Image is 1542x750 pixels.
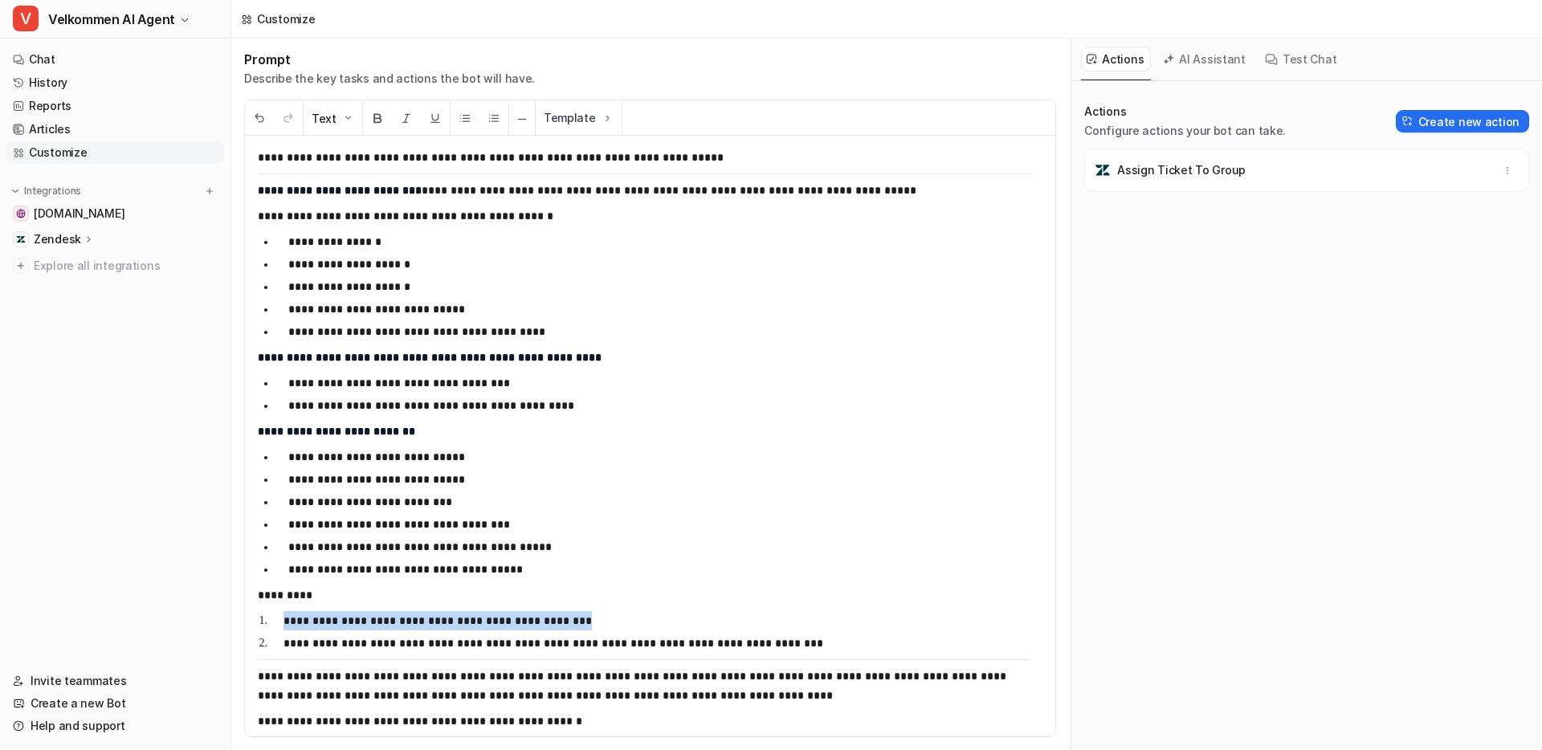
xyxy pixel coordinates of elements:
[6,670,224,692] a: Invite teammates
[421,101,450,136] button: Underline
[1084,104,1286,120] p: Actions
[451,101,479,136] button: Unordered List
[274,101,303,136] button: Redo
[429,112,442,124] img: Underline
[1084,123,1286,139] p: Configure actions your bot can take.
[6,118,224,141] a: Articles
[6,183,86,199] button: Integrations
[6,692,224,715] a: Create a new Bot
[371,112,384,124] img: Bold
[6,71,224,94] a: History
[34,231,81,247] p: Zendesk
[1396,110,1529,132] button: Create new action
[400,112,413,124] img: Italic
[1157,47,1253,71] button: AI Assistant
[6,255,224,277] a: Explore all integrations
[6,95,224,117] a: Reports
[13,6,39,31] span: V
[1117,162,1246,178] p: Assign Ticket To Group
[244,51,535,67] h1: Prompt
[459,112,471,124] img: Unordered List
[6,48,224,71] a: Chat
[6,715,224,737] a: Help and support
[6,202,224,225] a: velkommen.dk[DOMAIN_NAME]
[6,141,224,164] a: Customize
[1095,162,1111,178] img: Assign Ticket To Group icon
[10,185,21,197] img: expand menu
[24,185,81,198] p: Integrations
[245,101,274,136] button: Undo
[1259,47,1344,71] button: Test Chat
[392,101,421,136] button: Italic
[304,101,362,136] button: Text
[1402,116,1413,127] img: Create action
[509,101,535,136] button: ─
[536,100,622,135] button: Template
[16,209,26,218] img: velkommen.dk
[282,112,295,124] img: Redo
[16,234,26,244] img: Zendesk
[48,8,175,31] span: Velkommen AI Agent
[13,258,29,274] img: explore all integrations
[257,10,315,27] div: Customize
[363,101,392,136] button: Bold
[244,71,535,87] p: Describe the key tasks and actions the bot will have.
[204,185,215,197] img: menu_add.svg
[479,101,508,136] button: Ordered List
[253,112,266,124] img: Undo
[34,206,124,222] span: [DOMAIN_NAME]
[34,253,218,279] span: Explore all integrations
[601,112,614,124] img: Template
[341,112,354,124] img: Dropdown Down Arrow
[1081,47,1151,71] button: Actions
[487,112,500,124] img: Ordered List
